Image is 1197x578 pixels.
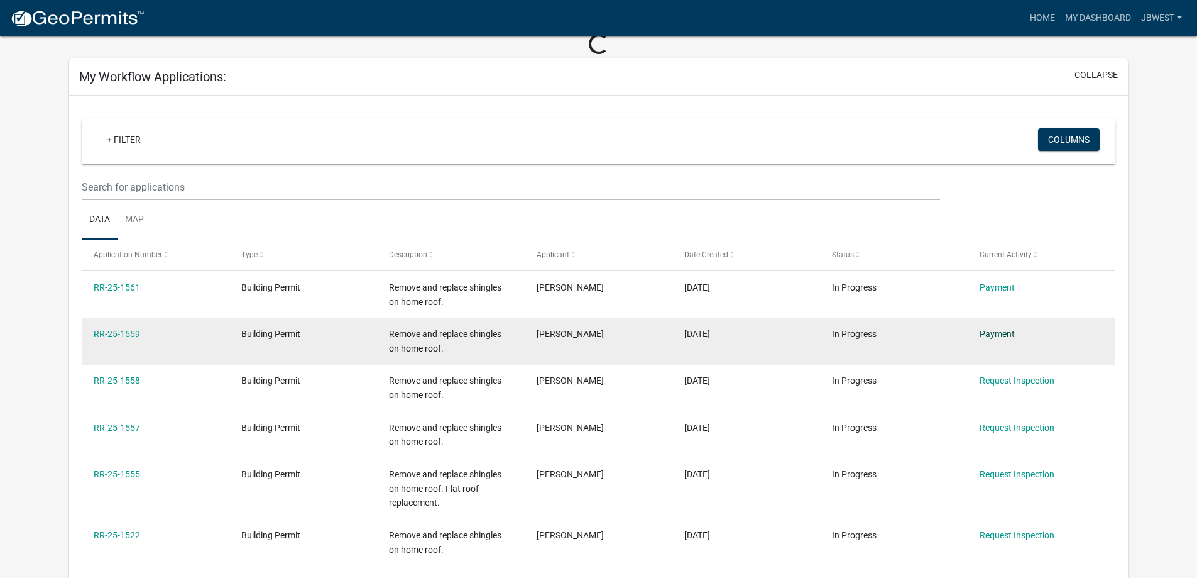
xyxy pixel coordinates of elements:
span: Building Permit [241,530,300,540]
span: Building Permit [241,329,300,339]
span: Jeff Wesolowski [537,530,604,540]
span: 08/20/2025 [684,423,710,433]
a: Request Inspection [980,423,1054,433]
a: Request Inspection [980,530,1054,540]
span: In Progress [832,329,877,339]
span: Remove and replace shingles on home roof. [389,329,501,353]
datatable-header-cell: Applicant [525,240,672,270]
span: 08/20/2025 [684,329,710,339]
a: My Dashboard [1060,6,1136,30]
a: RR-25-1555 [94,469,140,479]
span: In Progress [832,469,877,479]
span: 08/18/2025 [684,530,710,540]
span: Current Activity [980,250,1032,259]
a: RR-25-1559 [94,329,140,339]
a: RR-25-1522 [94,530,140,540]
span: Type [241,250,258,259]
h5: My Workflow Applications: [79,69,226,84]
span: Remove and replace shingles on home roof. [389,530,501,555]
span: Building Permit [241,423,300,433]
span: Building Permit [241,375,300,386]
span: 08/21/2025 [684,282,710,292]
span: 08/20/2025 [684,375,710,386]
a: Home [1025,6,1060,30]
span: Jeff Wesolowski [537,329,604,339]
datatable-header-cell: Date Created [672,240,820,270]
a: RR-25-1561 [94,282,140,292]
span: Remove and replace shingles on home roof. [389,282,501,307]
span: In Progress [832,530,877,540]
datatable-header-cell: Status [819,240,967,270]
span: Remove and replace shingles on home roof. [389,375,501,400]
datatable-header-cell: Current Activity [967,240,1115,270]
a: RR-25-1558 [94,375,140,386]
a: Payment [980,329,1015,339]
span: Jeff Wesolowski [537,375,604,386]
button: collapse [1074,69,1118,82]
datatable-header-cell: Description [377,240,525,270]
a: Map [118,200,151,240]
a: + Filter [97,128,151,151]
a: RR-25-1557 [94,423,140,433]
span: In Progress [832,375,877,386]
span: Jeff Wesolowski [537,423,604,433]
datatable-header-cell: Type [229,240,377,270]
a: Data [82,200,118,240]
span: 08/20/2025 [684,469,710,479]
span: Applicant [537,250,569,259]
span: Application Number [94,250,162,259]
a: jbwest [1136,6,1187,30]
span: Building Permit [241,282,300,292]
datatable-header-cell: Application Number [82,240,229,270]
span: Date Created [684,250,728,259]
span: In Progress [832,423,877,433]
input: Search for applications [82,174,939,200]
span: Jeff Wesolowski [537,469,604,479]
span: Remove and replace shingles on home roof. [389,423,501,447]
a: Request Inspection [980,375,1054,386]
span: Remove and replace shingles on home roof. Flat roof replacement. [389,469,501,508]
a: Request Inspection [980,469,1054,479]
span: Status [832,250,854,259]
span: In Progress [832,282,877,292]
a: Payment [980,282,1015,292]
span: Building Permit [241,469,300,479]
button: Columns [1038,128,1100,151]
span: Description [389,250,427,259]
span: Jeff Wesolowski [537,282,604,292]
